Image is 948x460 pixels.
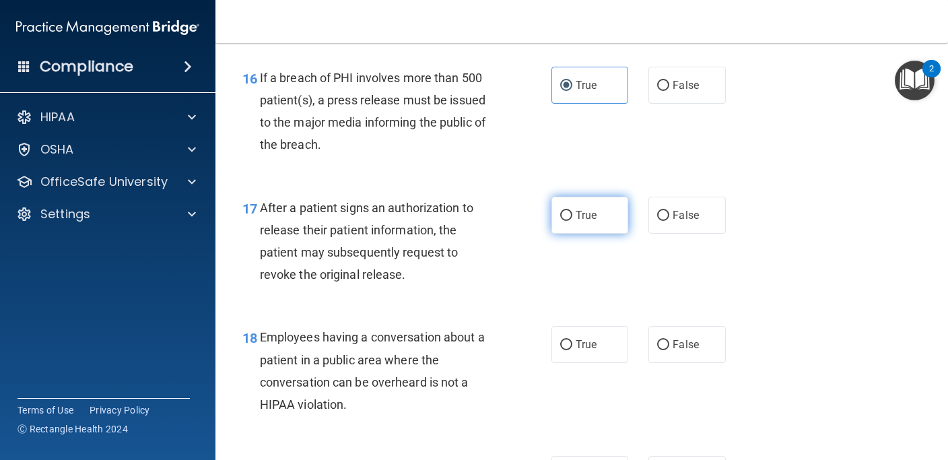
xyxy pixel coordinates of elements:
[929,69,934,86] div: 2
[18,422,128,436] span: Ⓒ Rectangle Health 2024
[242,71,257,87] span: 16
[657,81,669,91] input: False
[260,71,485,152] span: If a breach of PHI involves more than 500 patient(s), a press release must be issued to the major...
[242,201,257,217] span: 17
[560,81,572,91] input: True
[40,109,75,125] p: HIPAA
[673,338,699,351] span: False
[40,174,168,190] p: OfficeSafe University
[90,403,150,417] a: Privacy Policy
[16,206,196,222] a: Settings
[576,79,597,92] span: True
[560,340,572,350] input: True
[560,211,572,221] input: True
[576,338,597,351] span: True
[895,61,935,100] button: Open Resource Center, 2 new notifications
[260,330,485,412] span: Employees having a conversation about a patient in a public area where the conversation can be ov...
[673,79,699,92] span: False
[40,206,90,222] p: Settings
[16,141,196,158] a: OSHA
[18,403,73,417] a: Terms of Use
[576,209,597,222] span: True
[657,211,669,221] input: False
[673,209,699,222] span: False
[16,109,196,125] a: HIPAA
[40,141,74,158] p: OSHA
[657,340,669,350] input: False
[40,57,133,76] h4: Compliance
[16,174,196,190] a: OfficeSafe University
[16,14,199,41] img: PMB logo
[242,330,257,346] span: 18
[260,201,473,282] span: After a patient signs an authorization to release their patient information, the patient may subs...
